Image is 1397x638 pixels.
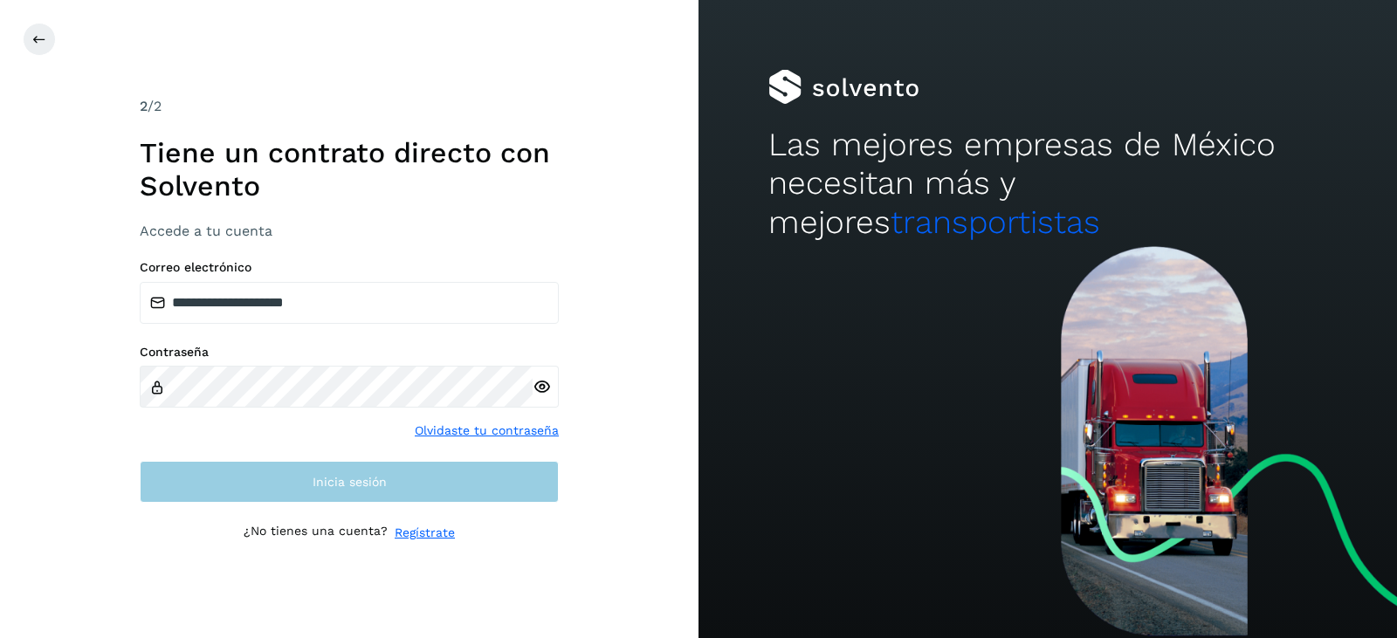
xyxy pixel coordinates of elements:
[140,461,559,503] button: Inicia sesión
[244,524,388,542] p: ¿No tienes una cuenta?
[395,524,455,542] a: Regístrate
[140,136,559,203] h1: Tiene un contrato directo con Solvento
[768,126,1327,242] h2: Las mejores empresas de México necesitan más y mejores
[415,422,559,440] a: Olvidaste tu contraseña
[891,203,1100,241] span: transportistas
[313,476,387,488] span: Inicia sesión
[140,345,559,360] label: Contraseña
[140,98,148,114] span: 2
[140,260,559,275] label: Correo electrónico
[140,223,559,239] h3: Accede a tu cuenta
[140,96,559,117] div: /2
